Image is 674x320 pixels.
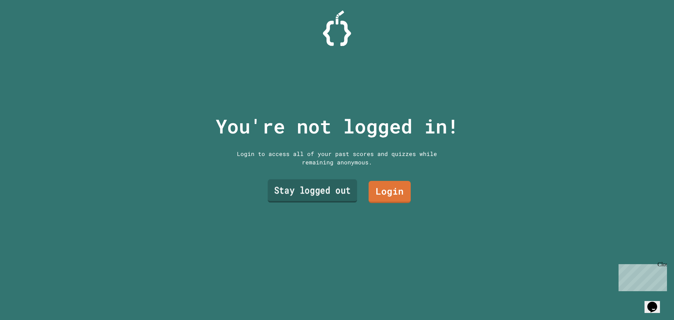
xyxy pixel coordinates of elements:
iframe: chat widget [616,261,667,291]
a: Stay logged out [268,179,357,203]
iframe: chat widget [645,292,667,313]
div: Chat with us now!Close [3,3,48,45]
div: Login to access all of your past scores and quizzes while remaining anonymous. [232,150,442,166]
a: Login [369,181,411,203]
p: You're not logged in! [216,112,459,141]
img: Logo.svg [323,11,351,46]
